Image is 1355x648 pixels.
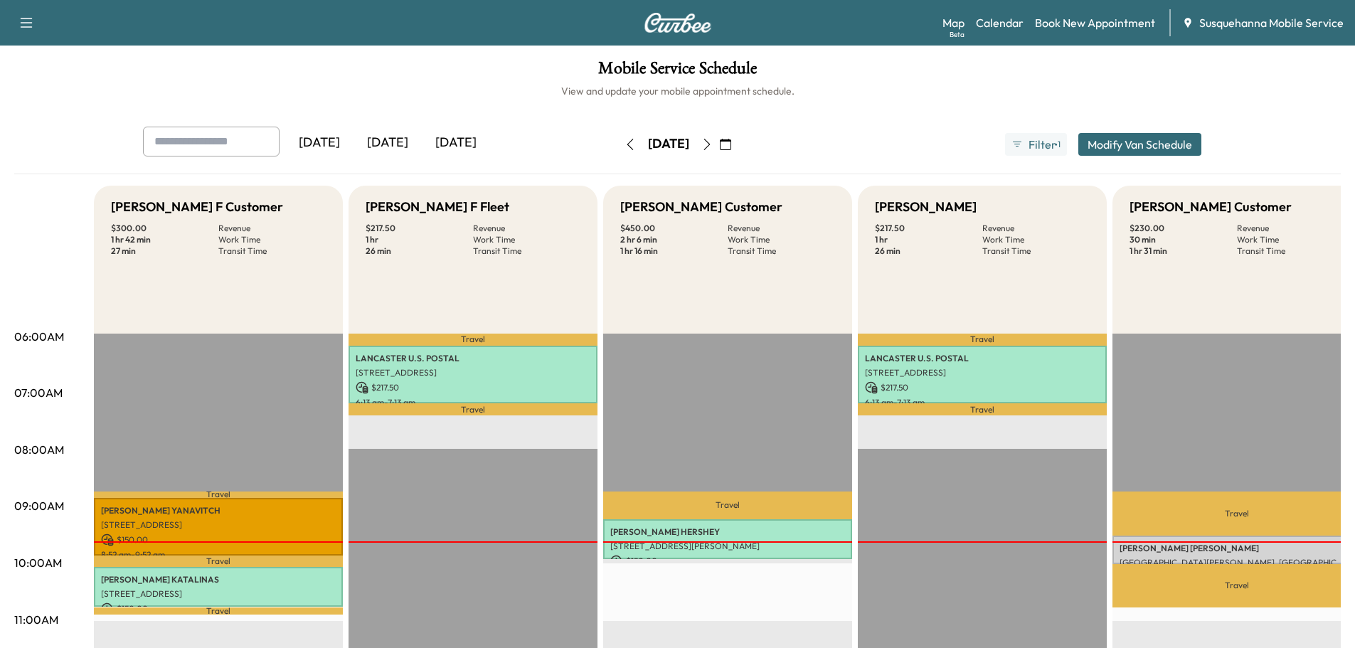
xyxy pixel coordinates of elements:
[865,381,1100,394] p: $ 217.50
[356,381,590,394] p: $ 217.50
[94,492,343,498] p: Travel
[1237,245,1344,257] p: Transit Time
[875,234,982,245] p: 1 hr
[349,403,597,415] p: Travel
[982,223,1090,234] p: Revenue
[858,334,1107,346] p: Travel
[1078,133,1201,156] button: Modify Van Schedule
[1199,14,1344,31] span: Susquehanna Mobile Service
[1120,543,1354,554] p: [PERSON_NAME] [PERSON_NAME]
[349,334,597,346] p: Travel
[111,223,218,234] p: $ 300.00
[950,29,965,40] div: Beta
[620,245,728,257] p: 1 hr 16 min
[473,223,580,234] p: Revenue
[101,602,336,615] p: $ 150.00
[610,541,845,552] p: [STREET_ADDRESS][PERSON_NAME]
[473,234,580,245] p: Work Time
[111,234,218,245] p: 1 hr 42 min
[94,607,343,615] p: Travel
[14,60,1341,84] h1: Mobile Service Schedule
[422,127,490,159] div: [DATE]
[14,611,58,628] p: 11:00AM
[218,223,326,234] p: Revenue
[648,135,689,153] div: [DATE]
[14,554,62,571] p: 10:00AM
[1035,14,1155,31] a: Book New Appointment
[366,197,509,217] h5: [PERSON_NAME] F Fleet
[366,245,473,257] p: 26 min
[858,403,1107,415] p: Travel
[1237,234,1344,245] p: Work Time
[865,397,1100,408] p: 6:13 am - 7:13 am
[111,245,218,257] p: 27 min
[366,223,473,234] p: $ 217.50
[875,223,982,234] p: $ 217.50
[101,519,336,531] p: [STREET_ADDRESS]
[218,234,326,245] p: Work Time
[620,234,728,245] p: 2 hr 6 min
[942,14,965,31] a: MapBeta
[982,245,1090,257] p: Transit Time
[354,127,422,159] div: [DATE]
[1058,139,1061,150] span: 1
[101,505,336,516] p: [PERSON_NAME] YANAVITCH
[875,197,977,217] h5: [PERSON_NAME]
[1130,223,1237,234] p: $ 230.00
[94,556,343,567] p: Travel
[14,497,64,514] p: 09:00AM
[366,234,473,245] p: 1 hr
[728,223,835,234] p: Revenue
[1005,133,1066,156] button: Filter●1
[1237,223,1344,234] p: Revenue
[473,245,580,257] p: Transit Time
[218,245,326,257] p: Transit Time
[101,588,336,600] p: [STREET_ADDRESS]
[1130,234,1237,245] p: 30 min
[610,555,845,568] p: $ 150.00
[356,353,590,364] p: LANCASTER U.S. POSTAL
[1054,141,1057,148] span: ●
[875,245,982,257] p: 26 min
[865,353,1100,364] p: LANCASTER U.S. POSTAL
[356,367,590,378] p: [STREET_ADDRESS]
[14,384,63,401] p: 07:00AM
[603,492,852,519] p: Travel
[1130,245,1237,257] p: 1 hr 31 min
[14,441,64,458] p: 08:00AM
[356,397,590,408] p: 6:13 am - 7:13 am
[728,234,835,245] p: Work Time
[620,197,782,217] h5: [PERSON_NAME] Customer
[728,245,835,257] p: Transit Time
[1130,197,1292,217] h5: [PERSON_NAME] Customer
[14,328,64,345] p: 06:00AM
[976,14,1024,31] a: Calendar
[865,367,1100,378] p: [STREET_ADDRESS]
[285,127,354,159] div: [DATE]
[14,84,1341,98] h6: View and update your mobile appointment schedule.
[101,533,336,546] p: $ 150.00
[610,526,845,538] p: [PERSON_NAME] HERSHEY
[101,549,336,561] p: 8:52 am - 9:52 am
[620,223,728,234] p: $ 450.00
[111,197,283,217] h5: [PERSON_NAME] F Customer
[1029,136,1054,153] span: Filter
[101,574,336,585] p: [PERSON_NAME] KATALINAS
[1120,557,1354,568] p: [GEOGRAPHIC_DATA][PERSON_NAME], [GEOGRAPHIC_DATA], [GEOGRAPHIC_DATA], [GEOGRAPHIC_DATA]
[982,234,1090,245] p: Work Time
[644,13,712,33] img: Curbee Logo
